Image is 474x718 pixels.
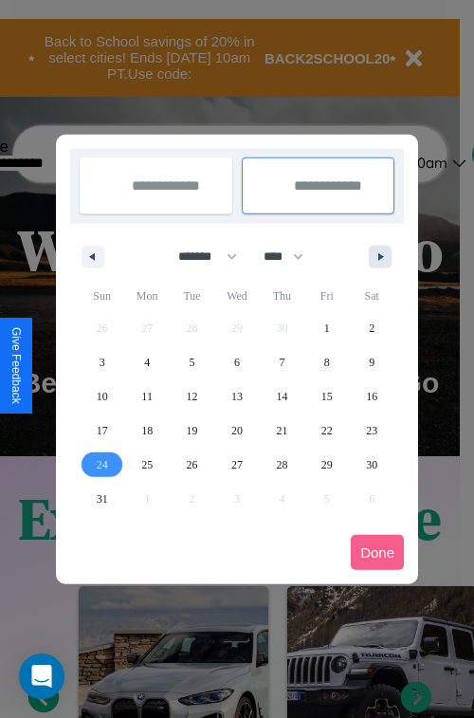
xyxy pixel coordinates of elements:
span: 30 [366,448,377,482]
button: 7 [260,345,304,379]
button: 31 [80,482,124,516]
span: 29 [321,448,333,482]
span: 25 [141,448,153,482]
button: 25 [124,448,169,482]
div: Give Feedback [9,327,23,404]
span: Tue [170,281,214,311]
button: 24 [80,448,124,482]
span: 10 [97,379,108,414]
button: Done [351,535,404,570]
button: 30 [350,448,394,482]
button: 13 [214,379,259,414]
button: 10 [80,379,124,414]
span: 22 [321,414,333,448]
span: 11 [141,379,153,414]
button: 22 [304,414,349,448]
button: 16 [350,379,394,414]
span: 16 [366,379,377,414]
button: 26 [170,448,214,482]
span: 28 [276,448,287,482]
button: 28 [260,448,304,482]
span: Sun [80,281,124,311]
span: 13 [231,379,243,414]
button: 14 [260,379,304,414]
span: Wed [214,281,259,311]
span: 8 [324,345,330,379]
button: 1 [304,311,349,345]
button: 2 [350,311,394,345]
span: 27 [231,448,243,482]
button: 21 [260,414,304,448]
button: 15 [304,379,349,414]
button: 11 [124,379,169,414]
span: 4 [144,345,150,379]
span: 26 [187,448,198,482]
span: 9 [369,345,374,379]
span: Sat [350,281,394,311]
span: 20 [231,414,243,448]
span: Fri [304,281,349,311]
span: 5 [190,345,195,379]
button: 19 [170,414,214,448]
span: 21 [276,414,287,448]
button: 18 [124,414,169,448]
span: 12 [187,379,198,414]
span: 14 [276,379,287,414]
button: 3 [80,345,124,379]
button: 23 [350,414,394,448]
button: 5 [170,345,214,379]
button: 17 [80,414,124,448]
span: Thu [260,281,304,311]
span: 17 [97,414,108,448]
button: 29 [304,448,349,482]
button: 12 [170,379,214,414]
button: 27 [214,448,259,482]
span: 31 [97,482,108,516]
span: 1 [324,311,330,345]
span: 7 [279,345,284,379]
span: 23 [366,414,377,448]
button: 6 [214,345,259,379]
span: Mon [124,281,169,311]
span: 3 [100,345,105,379]
button: 9 [350,345,394,379]
span: 2 [369,311,374,345]
span: 6 [234,345,240,379]
span: 19 [187,414,198,448]
span: 18 [141,414,153,448]
div: Open Intercom Messenger [19,654,64,699]
button: 4 [124,345,169,379]
span: 15 [321,379,333,414]
button: 20 [214,414,259,448]
button: 8 [304,345,349,379]
span: 24 [97,448,108,482]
